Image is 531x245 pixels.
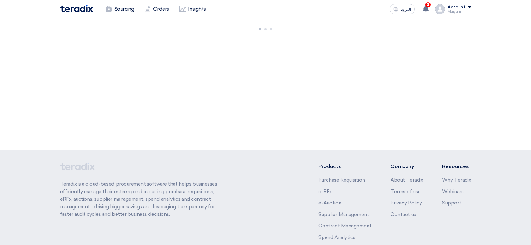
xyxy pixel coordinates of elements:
[391,200,422,206] a: Privacy Policy
[425,2,431,7] span: 3
[318,200,341,206] a: e-Auction
[442,163,471,170] li: Resources
[318,163,372,170] li: Products
[400,7,411,12] span: العربية
[60,5,93,12] img: Teradix logo
[318,177,365,183] a: Purchase Requisition
[318,212,369,217] a: Supplier Management
[60,180,225,218] p: Teradix is a cloud-based procurement software that helps businesses efficiently manage their enti...
[448,10,471,13] div: Maryam
[442,200,461,206] a: Support
[139,2,174,16] a: Orders
[391,212,416,217] a: Contact us
[100,2,139,16] a: Sourcing
[391,177,423,183] a: About Teradix
[390,4,415,14] button: العربية
[391,189,421,194] a: Terms of use
[318,223,372,229] a: Contract Management
[318,189,332,194] a: e-RFx
[174,2,211,16] a: Insights
[442,177,471,183] a: Why Teradix
[391,163,423,170] li: Company
[318,235,355,240] a: Spend Analytics
[448,5,465,10] div: Account
[442,189,464,194] a: Webinars
[435,4,445,14] img: profile_test.png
